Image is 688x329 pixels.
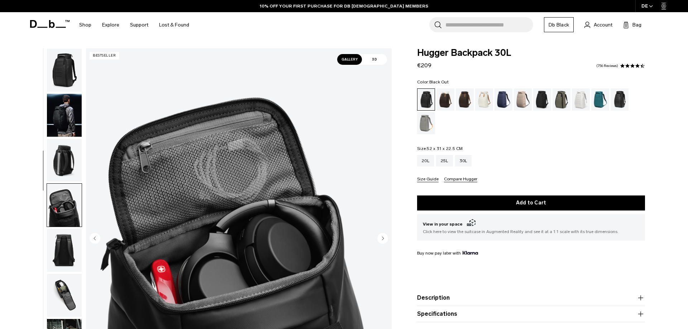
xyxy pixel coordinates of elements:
[130,12,148,38] a: Support
[47,139,82,182] img: Hugger Backpack 30L Black Out
[596,64,618,68] a: 756 reviews
[417,195,645,211] button: Add to Cart
[159,12,189,38] a: Lost & Found
[623,20,641,29] button: Bag
[553,88,570,111] a: Forest Green
[436,88,454,111] a: Cappuccino
[475,88,493,111] a: Oatmilk
[417,146,463,151] legend: Size:
[417,310,645,318] button: Specifications
[436,155,453,166] a: 25L
[47,93,82,137] button: Hugger Backpack 30L Black Out
[417,48,645,58] span: Hugger Backpack 30L
[337,54,362,65] span: Gallery
[362,54,387,65] span: 3D
[47,184,82,227] img: Hugger Backpack 30L Black Out
[417,88,435,111] a: Black Out
[544,17,574,32] a: Db Black
[455,155,472,166] a: 30L
[594,21,612,29] span: Account
[533,88,551,111] a: Charcoal Grey
[514,88,532,111] a: Fogbow Beige
[572,88,590,111] a: Clean Slate
[429,79,449,84] span: Black Out
[423,220,639,228] span: View in your space
[417,112,435,134] a: Sand Grey
[417,294,645,302] button: Description
[417,177,439,182] button: Size Guide
[463,251,478,255] img: {"height" => 20, "alt" => "Klarna"}
[377,233,388,245] button: Next slide
[494,88,512,111] a: Blue Hour
[427,146,463,151] span: 52 x 31 x 22.5 CM
[456,88,474,111] a: Espresso
[417,155,434,166] a: 20L
[584,20,612,29] a: Account
[47,94,82,137] img: Hugger Backpack 30L Black Out
[417,214,645,241] button: View in your space Click here to view the suitcase in Augmented Reality and see it at a 1:1 scale...
[444,177,477,182] button: Compare Hugger
[47,229,82,272] img: Hugger Backpack 30L Black Out
[260,3,428,9] a: 10% OFF YOUR FIRST PURCHASE FOR DB [DEMOGRAPHIC_DATA] MEMBERS
[47,183,82,227] button: Hugger Backpack 30L Black Out
[47,49,82,92] img: Hugger Backpack 30L Black Out
[417,80,449,84] legend: Color:
[47,274,82,317] img: Hugger Backpack 30L Black Out
[611,88,629,111] a: Reflective Black
[417,250,478,256] span: Buy now pay later with
[79,12,91,38] a: Shop
[632,21,641,29] span: Bag
[417,62,431,69] span: €209
[591,88,609,111] a: Midnight Teal
[74,12,195,38] nav: Main Navigation
[90,52,119,59] p: Bestseller
[102,12,119,38] a: Explore
[90,233,100,245] button: Previous slide
[423,228,639,235] span: Click here to view the suitcase in Augmented Reality and see it at a 1:1 scale with its true dime...
[47,48,82,92] button: Hugger Backpack 30L Black Out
